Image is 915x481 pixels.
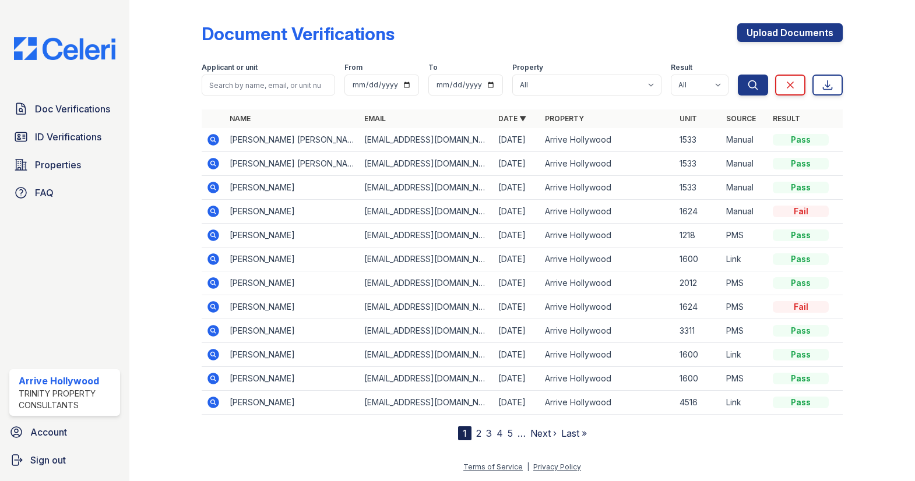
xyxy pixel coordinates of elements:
td: Manual [722,200,768,224]
td: [DATE] [494,319,540,343]
a: FAQ [9,181,120,204]
td: PMS [722,271,768,295]
div: Trinity Property Consultants [19,388,115,411]
td: 1533 [675,176,722,200]
td: Arrive Hollywood [540,319,675,343]
span: Account [30,425,67,439]
a: Next › [530,427,557,439]
a: Privacy Policy [533,462,581,471]
a: Unit [680,114,697,123]
td: [EMAIL_ADDRESS][DOMAIN_NAME] [360,200,494,224]
td: PMS [722,295,768,319]
a: Last » [561,427,587,439]
a: 2 [476,427,481,439]
td: [DATE] [494,224,540,247]
td: PMS [722,367,768,391]
span: Sign out [30,453,66,467]
td: [DATE] [494,271,540,295]
td: [PERSON_NAME] [225,319,360,343]
div: Pass [773,373,829,384]
td: [EMAIL_ADDRESS][DOMAIN_NAME] [360,176,494,200]
label: Property [512,63,543,72]
a: Result [773,114,800,123]
span: FAQ [35,186,54,200]
td: Arrive Hollywood [540,271,675,295]
td: Manual [722,176,768,200]
td: Arrive Hollywood [540,295,675,319]
td: [DATE] [494,152,540,176]
td: Arrive Hollywood [540,152,675,176]
div: Pass [773,277,829,289]
a: Name [230,114,251,123]
a: Sign out [5,448,125,472]
div: Pass [773,134,829,146]
td: PMS [722,319,768,343]
div: Pass [773,158,829,169]
td: [DATE] [494,343,540,367]
label: To [428,63,438,72]
td: [DATE] [494,176,540,200]
a: 4 [497,427,503,439]
td: Arrive Hollywood [540,391,675,415]
a: ID Verifications [9,125,120,148]
td: Manual [722,128,768,152]
a: Account [5,420,125,444]
td: 1600 [675,247,722,271]
td: [PERSON_NAME] [225,176,360,200]
div: Pass [773,229,829,241]
a: Date ▼ [498,114,526,123]
td: [EMAIL_ADDRESS][DOMAIN_NAME] [360,247,494,271]
td: [PERSON_NAME] [225,367,360,391]
td: [EMAIL_ADDRESS][DOMAIN_NAME] [360,128,494,152]
td: [DATE] [494,247,540,271]
td: [PERSON_NAME] [225,200,360,224]
td: [PERSON_NAME] [225,271,360,295]
td: [EMAIL_ADDRESS][DOMAIN_NAME] [360,152,494,176]
a: Doc Verifications [9,97,120,121]
td: [PERSON_NAME] [225,247,360,271]
div: Document Verifications [202,23,395,44]
td: 1533 [675,128,722,152]
td: Link [722,391,768,415]
div: | [527,462,529,471]
span: … [518,426,526,440]
td: [EMAIL_ADDRESS][DOMAIN_NAME] [360,367,494,391]
td: Arrive Hollywood [540,367,675,391]
td: 1624 [675,200,722,224]
td: [PERSON_NAME] [225,224,360,247]
td: 1624 [675,295,722,319]
td: Arrive Hollywood [540,343,675,367]
td: [PERSON_NAME] [PERSON_NAME] [225,152,360,176]
td: Link [722,247,768,271]
td: 2012 [675,271,722,295]
a: Source [726,114,756,123]
td: Manual [722,152,768,176]
label: From [344,63,363,72]
td: [PERSON_NAME] [PERSON_NAME] [225,128,360,152]
td: [EMAIL_ADDRESS][DOMAIN_NAME] [360,343,494,367]
a: Property [545,114,584,123]
a: Email [364,114,386,123]
label: Result [671,63,692,72]
td: 1533 [675,152,722,176]
a: Terms of Service [463,462,523,471]
td: [EMAIL_ADDRESS][DOMAIN_NAME] [360,319,494,343]
td: [DATE] [494,391,540,415]
span: Properties [35,158,81,172]
td: [DATE] [494,128,540,152]
div: Fail [773,301,829,313]
td: Link [722,343,768,367]
a: Properties [9,153,120,176]
a: Upload Documents [737,23,843,42]
td: [EMAIL_ADDRESS][DOMAIN_NAME] [360,295,494,319]
img: CE_Logo_Blue-a8612792a0a2168367f1c8372b55b34899dd931a85d93a1a3d3e32e68fde9ad4.png [5,37,125,60]
div: Pass [773,397,829,408]
a: 3 [486,427,492,439]
td: Arrive Hollywood [540,176,675,200]
td: PMS [722,224,768,247]
div: Pass [773,325,829,337]
td: [EMAIL_ADDRESS][DOMAIN_NAME] [360,224,494,247]
td: 1600 [675,343,722,367]
td: 1218 [675,224,722,247]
